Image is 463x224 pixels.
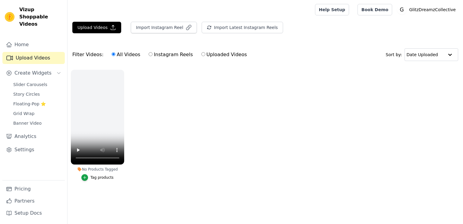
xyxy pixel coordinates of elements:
[131,22,197,33] button: Import Instagram Reel
[10,119,65,127] a: Banner Video
[2,144,65,156] a: Settings
[386,48,458,61] div: Sort by:
[400,7,404,13] text: G
[13,110,34,117] span: Grid Wrap
[2,67,65,79] button: Create Widgets
[111,51,140,59] label: All Videos
[2,52,65,64] a: Upload Videos
[2,207,65,219] a: Setup Docs
[10,100,65,108] a: Floating-Pop ⭐
[201,52,205,56] input: Uploaded Videos
[2,130,65,142] a: Analytics
[13,101,46,107] span: Floating-Pop ⭐
[14,69,52,77] span: Create Widgets
[5,12,14,22] img: Vizup
[72,48,250,62] div: Filter Videos:
[315,4,349,15] a: Help Setup
[201,51,247,59] label: Uploaded Videos
[19,6,62,28] span: Vizup Shoppable Videos
[112,52,115,56] input: All Videos
[149,52,153,56] input: Instagram Reels
[148,51,193,59] label: Instagram Reels
[407,4,458,15] p: GlitzDreamzCollective
[202,22,283,33] button: Import Latest Instagram Reels
[10,109,65,118] a: Grid Wrap
[13,82,47,88] span: Slider Carousels
[10,90,65,98] a: Story Circles
[2,195,65,207] a: Partners
[90,175,114,180] div: Tag products
[13,91,40,97] span: Story Circles
[2,39,65,51] a: Home
[81,174,114,181] button: Tag products
[71,167,124,172] div: No Products Tagged
[357,4,392,15] a: Book Demo
[397,4,458,15] button: G GlitzDreamzCollective
[2,183,65,195] a: Pricing
[72,22,121,33] button: Upload Videos
[10,80,65,89] a: Slider Carousels
[13,120,42,126] span: Banner Video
